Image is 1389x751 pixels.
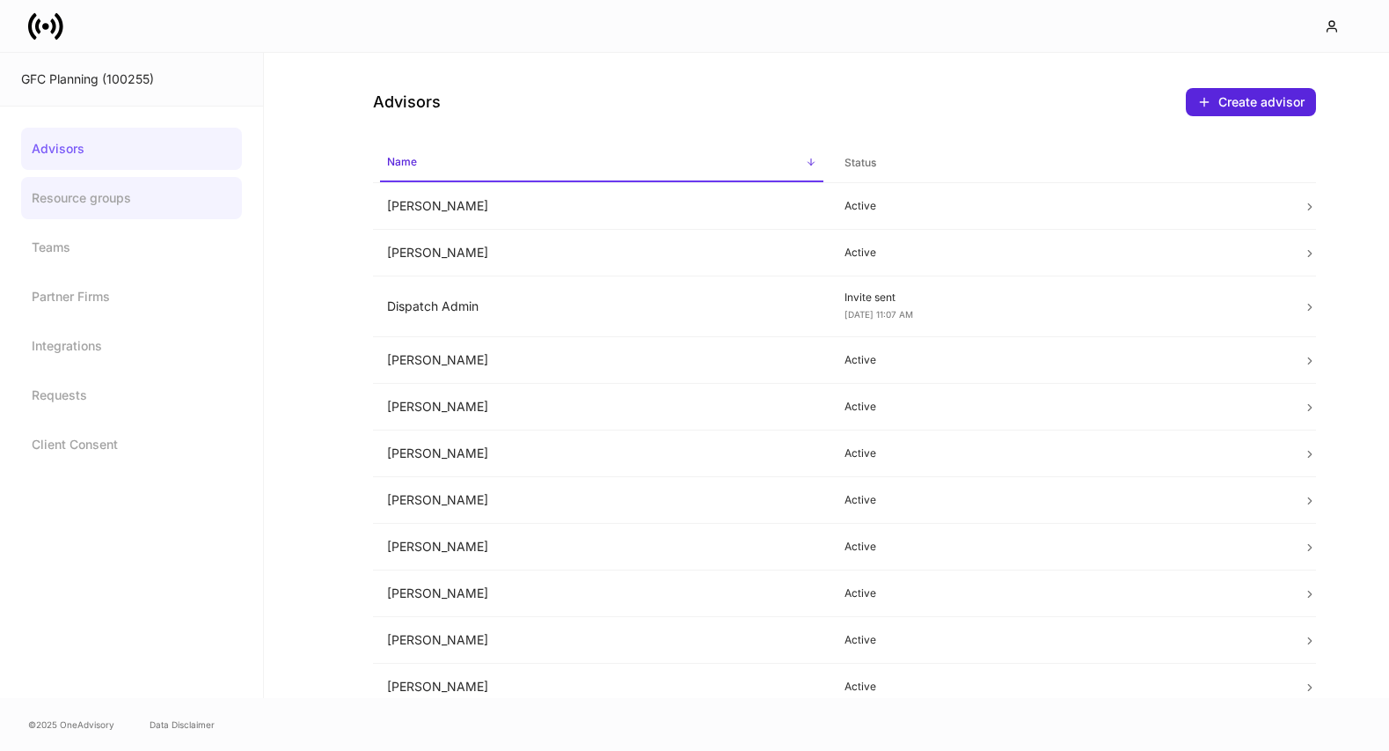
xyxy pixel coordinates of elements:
td: [PERSON_NAME] [373,384,831,431]
button: Create advisor [1186,88,1316,116]
p: Active [844,540,1275,554]
a: Partner Firms [21,276,242,318]
a: Teams [21,226,242,269]
td: [PERSON_NAME] [373,617,831,664]
p: Active [844,633,1275,647]
h6: Name [387,153,417,170]
td: [PERSON_NAME] [373,477,831,524]
p: Invite sent [844,291,1275,305]
p: Active [844,446,1275,460]
span: [DATE] 11:07 AM [844,309,913,320]
td: [PERSON_NAME] [373,337,831,384]
td: Dispatch Admin [373,276,831,337]
td: [PERSON_NAME] [373,230,831,276]
td: [PERSON_NAME] [373,524,831,571]
span: © 2025 OneAdvisory [28,718,114,732]
p: Active [844,353,1275,367]
div: Create advisor [1218,93,1305,111]
p: Active [844,493,1275,507]
span: Name [380,144,824,182]
h4: Advisors [373,92,441,113]
p: Active [844,199,1275,213]
span: Status [837,145,1282,181]
a: Client Consent [21,423,242,466]
p: Active [844,680,1275,694]
td: [PERSON_NAME] [373,571,831,617]
a: Integrations [21,325,242,367]
p: Active [844,586,1275,600]
h6: Status [844,154,876,171]
div: GFC Planning (100255) [21,70,242,88]
a: Requests [21,374,242,416]
a: Advisors [21,128,242,170]
a: Data Disclaimer [150,718,215,732]
a: Resource groups [21,177,242,219]
td: [PERSON_NAME] [373,183,831,230]
td: [PERSON_NAME] [373,664,831,711]
p: Active [844,246,1275,260]
p: Active [844,400,1275,414]
td: [PERSON_NAME] [373,431,831,477]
